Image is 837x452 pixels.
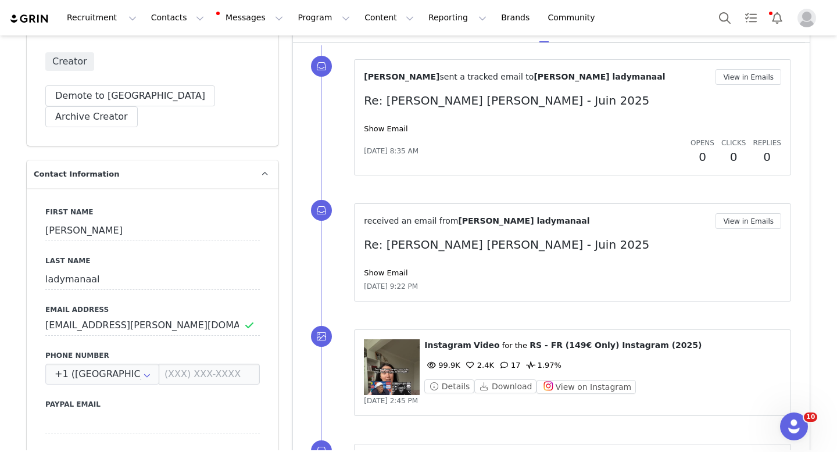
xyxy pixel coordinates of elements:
a: Show Email [364,268,407,277]
span: 17 [497,361,521,370]
h2: 0 [691,148,714,166]
span: sent a tracked email to [439,72,534,81]
button: View in Emails [716,213,781,229]
h2: 0 [721,148,746,166]
div: United States [45,364,159,385]
button: Search [712,5,738,31]
span: Replies [753,139,781,147]
button: Download [474,379,536,393]
a: Community [541,5,607,31]
span: 99.9K [424,361,460,370]
button: Contacts [144,5,211,31]
input: Country [45,364,159,385]
span: [PERSON_NAME] ladymanaal [458,216,589,225]
body: Rich Text Area. Press ALT-0 for help. [9,9,477,22]
label: First Name [45,207,260,217]
label: Last Name [45,256,260,266]
p: Re: [PERSON_NAME] [PERSON_NAME] - Juin 2025 [364,236,781,253]
button: View on Instagram [536,380,636,394]
button: Recruitment [60,5,144,31]
input: Email Address [45,315,260,336]
span: [DATE] 8:35 AM [364,146,419,156]
button: Messages [212,5,290,31]
button: Demote to [GEOGRAPHIC_DATA] [45,85,215,106]
label: Email Address [45,304,260,315]
button: Notifications [764,5,790,31]
span: [DATE] 2:45 PM [364,397,418,405]
label: Phone Number [45,350,260,361]
button: Content [357,5,421,31]
h2: 0 [753,148,781,166]
span: [PERSON_NAME] [364,72,439,81]
span: 1.97% [524,361,561,370]
span: RS - FR (149€ Only) Instagram (2025) [530,340,702,350]
span: Clicks [721,139,746,147]
span: Opens [691,139,714,147]
span: 2.4K [463,361,494,370]
a: Tasks [738,5,764,31]
button: Archive Creator [45,106,138,127]
a: View on Instagram [536,382,636,391]
span: Contact Information [34,168,119,180]
span: Instagram [424,340,471,350]
span: [DATE] 9:22 PM [364,281,418,292]
label: Paypal Email [45,399,260,410]
img: grin logo [9,13,50,24]
button: Reporting [421,5,493,31]
span: Creator [45,52,94,71]
button: Program [291,5,357,31]
p: ⁨ ⁩ ⁨ ⁩ for the ⁨ ⁩ [424,339,781,351]
img: placeholder-profile.jpg [797,9,816,27]
span: received an email from [364,216,458,225]
button: Profile [791,9,828,27]
input: (XXX) XXX-XXXX [159,364,260,385]
span: 10 [804,412,817,422]
p: Re: [PERSON_NAME] [PERSON_NAME] - Juin 2025 [364,92,781,109]
span: [PERSON_NAME] ladymanaal [534,72,665,81]
span: Video [474,340,500,350]
button: View in Emails [716,69,781,85]
iframe: Intercom live chat [780,412,808,440]
button: Details [424,379,474,393]
a: Brands [494,5,540,31]
a: Show Email [364,124,407,133]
